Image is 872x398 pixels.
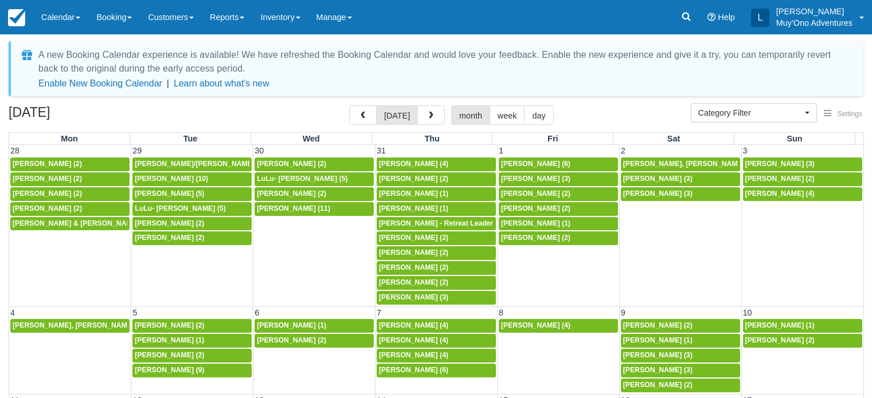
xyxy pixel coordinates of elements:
[499,231,618,245] a: [PERSON_NAME] (2)
[501,321,570,329] span: [PERSON_NAME] (4)
[377,334,496,348] a: [PERSON_NAME] (4)
[501,204,570,212] span: [PERSON_NAME] (2)
[135,160,513,168] span: [PERSON_NAME]/[PERSON_NAME]; [PERSON_NAME]/[PERSON_NAME]; [PERSON_NAME]/[PERSON_NAME] (3)
[135,321,204,329] span: [PERSON_NAME] (2)
[255,202,374,216] a: [PERSON_NAME] (11)
[379,336,448,344] span: [PERSON_NAME] (4)
[135,219,204,227] span: [PERSON_NAME] (2)
[379,160,448,168] span: [PERSON_NAME] (4)
[377,231,496,245] a: [PERSON_NAME] (2)
[621,364,740,377] a: [PERSON_NAME] (3)
[743,319,862,333] a: [PERSON_NAME] (1)
[257,336,326,344] span: [PERSON_NAME] (2)
[132,202,252,216] a: LuLu- [PERSON_NAME] (5)
[132,349,252,362] a: [PERSON_NAME] (2)
[743,334,862,348] a: [PERSON_NAME] (2)
[623,351,693,359] span: [PERSON_NAME] (3)
[38,48,850,76] div: A new Booking Calendar experience is available! We have refreshed the Booking Calendar and would ...
[621,172,740,186] a: [PERSON_NAME] (3)
[623,321,693,329] span: [PERSON_NAME] (2)
[377,276,496,290] a: [PERSON_NAME] (2)
[13,160,82,168] span: [PERSON_NAME] (2)
[377,261,496,275] a: [PERSON_NAME] (2)
[498,146,505,155] span: 1
[379,204,448,212] span: [PERSON_NAME] (1)
[742,308,753,317] span: 10
[838,110,862,118] span: Settings
[745,321,815,329] span: [PERSON_NAME] (1)
[131,146,143,155] span: 29
[776,6,853,17] p: [PERSON_NAME]
[379,366,448,374] span: [PERSON_NAME] (6)
[499,319,618,333] a: [PERSON_NAME] (4)
[743,187,862,201] a: [PERSON_NAME] (4)
[745,175,815,183] span: [PERSON_NAME] (2)
[379,293,448,301] span: [PERSON_NAME] (3)
[379,321,448,329] span: [PERSON_NAME] (4)
[10,157,130,171] a: [PERSON_NAME] (2)
[135,190,204,198] span: [PERSON_NAME] (5)
[379,351,448,359] span: [PERSON_NAME] (4)
[257,204,330,212] span: [PERSON_NAME] (11)
[9,146,21,155] span: 28
[253,308,260,317] span: 6
[9,308,16,317] span: 4
[303,134,320,143] span: Wed
[787,134,802,143] span: Sun
[132,334,252,348] a: [PERSON_NAME] (1)
[13,175,82,183] span: [PERSON_NAME] (2)
[13,321,144,329] span: [PERSON_NAME], [PERSON_NAME] (2)
[451,105,490,125] button: month
[621,349,740,362] a: [PERSON_NAME] (3)
[623,336,693,344] span: [PERSON_NAME] (1)
[10,202,130,216] a: [PERSON_NAME] (2)
[255,187,374,201] a: [PERSON_NAME] (2)
[623,190,693,198] span: [PERSON_NAME] (3)
[621,187,740,201] a: [PERSON_NAME] (3)
[13,190,82,198] span: [PERSON_NAME] (2)
[377,172,496,186] a: [PERSON_NAME] (2)
[132,172,252,186] a: [PERSON_NAME] (10)
[379,249,448,257] span: [PERSON_NAME] (2)
[253,146,265,155] span: 30
[10,217,130,231] a: [PERSON_NAME] & [PERSON_NAME] (2)
[132,217,252,231] a: [PERSON_NAME] (2)
[623,175,693,183] span: [PERSON_NAME] (3)
[376,146,387,155] span: 31
[132,157,252,171] a: [PERSON_NAME]/[PERSON_NAME]; [PERSON_NAME]/[PERSON_NAME]; [PERSON_NAME]/[PERSON_NAME] (3)
[377,246,496,260] a: [PERSON_NAME] (2)
[623,366,693,374] span: [PERSON_NAME] (3)
[621,157,740,171] a: [PERSON_NAME], [PERSON_NAME], [PERSON_NAME] (3)
[257,175,347,183] span: LuLu- [PERSON_NAME] (5)
[377,187,496,201] a: [PERSON_NAME] (1)
[132,319,252,333] a: [PERSON_NAME] (2)
[621,379,740,392] a: [PERSON_NAME] (2)
[621,319,740,333] a: [PERSON_NAME] (2)
[255,334,374,348] a: [PERSON_NAME] (2)
[257,190,326,198] span: [PERSON_NAME] (2)
[698,107,802,119] span: Category Filter
[501,160,570,168] span: [PERSON_NAME] (6)
[620,146,627,155] span: 2
[501,175,570,183] span: [PERSON_NAME] (3)
[499,157,618,171] a: [PERSON_NAME] (6)
[707,13,715,21] i: Help
[132,231,252,245] a: [PERSON_NAME] (2)
[13,219,150,227] span: [PERSON_NAME] & [PERSON_NAME] (2)
[8,9,25,26] img: checkfront-main-nav-mini-logo.png
[501,234,570,242] span: [PERSON_NAME] (2)
[745,160,815,168] span: [PERSON_NAME] (3)
[13,204,82,212] span: [PERSON_NAME] (2)
[9,105,154,127] h2: [DATE]
[183,134,198,143] span: Tue
[776,17,853,29] p: Muy'Ono Adventures
[255,319,374,333] a: [PERSON_NAME] (1)
[10,319,130,333] a: [PERSON_NAME], [PERSON_NAME] (2)
[742,146,749,155] span: 3
[667,134,680,143] span: Sat
[623,381,693,389] span: [PERSON_NAME] (2)
[498,308,505,317] span: 8
[379,175,448,183] span: [PERSON_NAME] (2)
[379,263,448,271] span: [PERSON_NAME] (2)
[623,160,818,168] span: [PERSON_NAME], [PERSON_NAME], [PERSON_NAME] (3)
